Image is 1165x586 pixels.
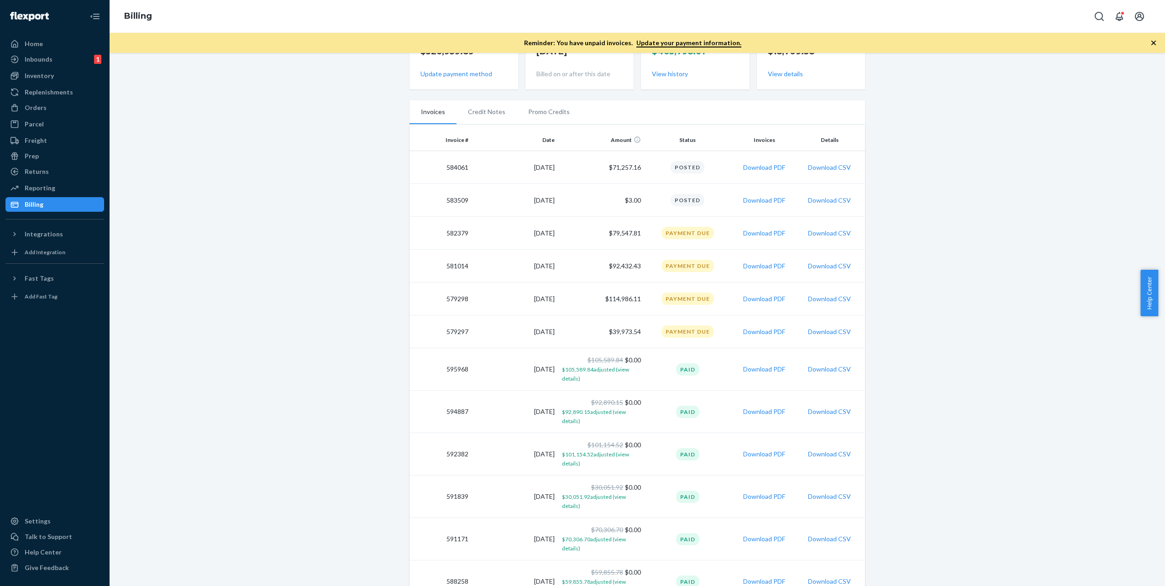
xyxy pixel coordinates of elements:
div: Posted [671,194,704,206]
td: 579297 [409,315,472,348]
div: Help Center [25,548,62,557]
th: Amount [558,129,645,151]
div: Payment Due [661,260,714,272]
td: 595968 [409,348,472,391]
div: Add Fast Tag [25,293,58,300]
a: Billing [5,197,104,212]
div: Replenishments [25,88,73,97]
td: $0.00 [558,391,645,433]
span: $105,589.84 [588,356,623,364]
button: Open Search Box [1090,7,1108,26]
div: Inventory [25,71,54,80]
a: Freight [5,133,104,148]
button: Integrations [5,227,104,241]
a: Replenishments [5,85,104,99]
td: $0.00 [558,518,645,560]
button: Download CSV [808,163,851,172]
button: Download PDF [743,163,785,172]
div: Paid [676,533,699,545]
td: $92,432.43 [558,250,645,283]
td: [DATE] [472,433,558,476]
th: Date [472,129,558,151]
th: Invoice # [409,129,472,151]
button: View history [652,69,688,78]
button: Give Feedback [5,560,104,575]
div: Talk to Support [25,532,72,541]
td: [DATE] [472,315,558,348]
td: 591839 [409,476,472,518]
td: $114,986.11 [558,283,645,315]
div: Integrations [25,230,63,239]
button: Download CSV [808,407,851,416]
a: Help Center [5,545,104,560]
button: Download PDF [743,450,785,459]
li: Promo Credits [517,100,581,123]
button: Download PDF [743,365,785,374]
div: Inbounds [25,55,52,64]
div: Prep [25,152,39,161]
td: 594887 [409,391,472,433]
p: Reminder: You have unpaid invoices. [524,38,741,47]
span: $101,154.52 adjusted (view details) [562,451,629,467]
button: Download PDF [743,327,785,336]
td: $39,973.54 [558,315,645,348]
td: [DATE] [472,348,558,391]
button: Download PDF [743,407,785,416]
div: Payment Due [661,227,714,239]
a: Settings [5,514,104,528]
button: Fast Tags [5,271,104,286]
button: Download CSV [808,450,851,459]
button: $70,306.70adjusted (view details) [562,534,641,553]
div: Add Integration [25,248,65,256]
td: 579298 [409,283,472,315]
td: 584061 [409,151,472,184]
div: Reporting [25,183,55,193]
div: Billing [25,200,43,209]
td: $79,547.81 [558,217,645,250]
button: Download PDF [743,229,785,238]
div: Fast Tags [25,274,54,283]
div: Give Feedback [25,563,69,572]
td: [DATE] [472,151,558,184]
button: Download CSV [808,262,851,271]
a: Home [5,37,104,51]
li: Credit Notes [457,100,517,123]
button: Download CSV [808,294,851,303]
td: $71,257.16 [558,151,645,184]
span: $70,306.70 [591,526,623,534]
a: Update your payment information. [636,39,741,47]
button: Download PDF [743,262,785,271]
button: Update payment method [420,69,492,78]
p: Billed on or after this date [536,69,623,78]
button: Close Navigation [86,7,104,26]
div: Returns [25,167,49,176]
div: Freight [25,136,47,145]
button: Download CSV [808,577,851,586]
div: Payment Due [661,325,714,338]
td: [DATE] [472,217,558,250]
img: Flexport logo [10,12,49,21]
div: Orders [25,103,47,112]
button: Download PDF [743,196,785,205]
a: Prep [5,149,104,163]
td: [DATE] [472,476,558,518]
th: Details [798,129,865,151]
span: $92,890.15 [591,398,623,406]
div: Parcel [25,120,44,129]
span: $92,890.15 adjusted (view details) [562,408,626,424]
button: $92,890.15adjusted (view details) [562,407,641,425]
td: 592382 [409,433,472,476]
button: Open account menu [1130,7,1149,26]
button: Open notifications [1110,7,1128,26]
div: Paid [676,491,699,503]
div: Paid [676,406,699,418]
div: Paid [676,448,699,460]
td: [DATE] [472,391,558,433]
td: $3.00 [558,184,645,217]
button: Download CSV [808,327,851,336]
a: Returns [5,164,104,179]
div: Settings [25,517,51,526]
a: Talk to Support [5,529,104,544]
td: [DATE] [472,250,558,283]
button: $105,589.84adjusted (view details) [562,365,641,383]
